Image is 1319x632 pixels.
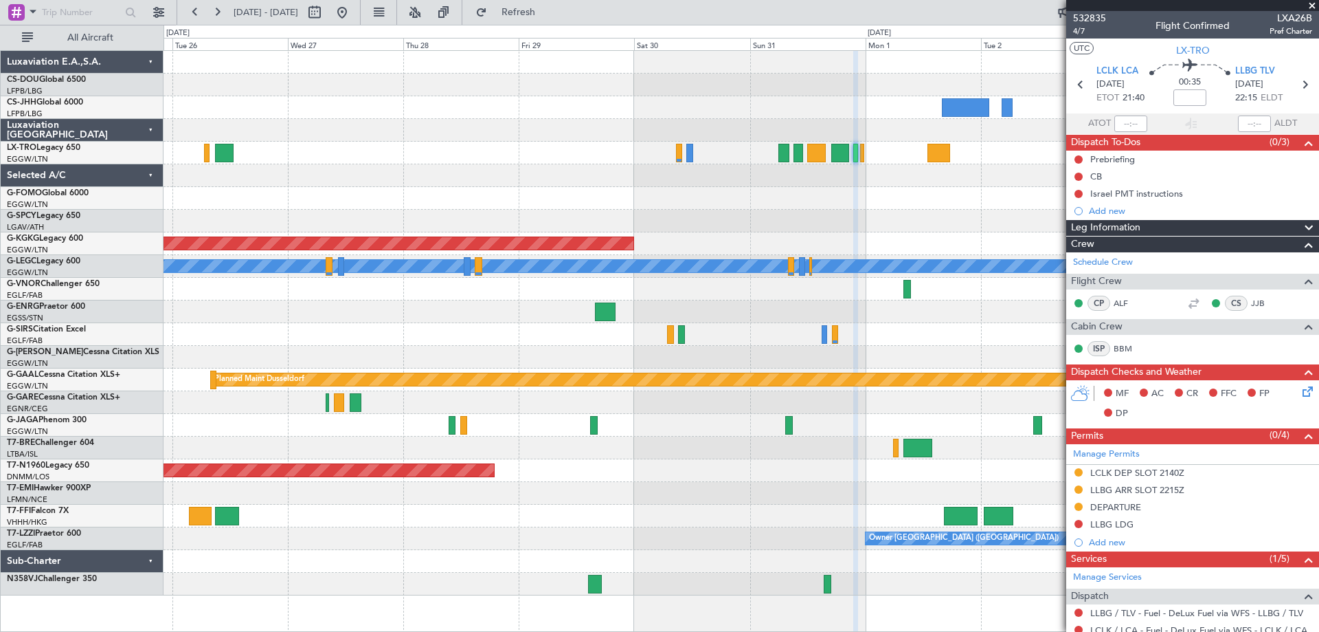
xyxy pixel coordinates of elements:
[7,439,94,447] a: T7-BREChallenger 604
[1270,135,1289,149] span: (0/3)
[172,38,288,50] div: Tue 26
[981,38,1096,50] div: Tue 2
[7,109,43,119] a: LFPB/LBG
[1071,274,1122,290] span: Flight Crew
[7,98,36,107] span: CS-JHH
[866,38,981,50] div: Mon 1
[1090,501,1141,513] div: DEPARTURE
[7,303,85,311] a: G-ENRGPraetor 600
[1090,153,1135,165] div: Prebriefing
[403,38,519,50] div: Thu 28
[1070,42,1094,54] button: UTC
[1116,387,1129,401] span: MF
[7,393,38,402] span: G-GARE
[7,575,97,583] a: N358VJChallenger 350
[1251,297,1282,309] a: JJB
[1221,387,1237,401] span: FFC
[1071,319,1123,335] span: Cabin Crew
[7,235,39,243] span: G-KGKG
[7,439,35,447] span: T7-BRE
[1073,25,1106,37] span: 4/7
[7,212,80,220] a: G-SPCYLegacy 650
[1090,607,1303,619] a: LLBG / TLV - Fuel - DeLux Fuel via WFS - LLBG / TLV
[7,86,43,96] a: LFPB/LBG
[1270,552,1289,566] span: (1/5)
[1116,407,1128,421] span: DP
[7,280,41,288] span: G-VNOR
[7,393,120,402] a: G-GARECessna Citation XLS+
[1090,171,1102,182] div: CB
[7,540,43,550] a: EGLF/FAB
[1073,571,1142,585] a: Manage Services
[1186,387,1198,401] span: CR
[7,76,39,84] span: CS-DOU
[1087,296,1110,311] div: CP
[1071,364,1202,380] span: Dispatch Checks and Weather
[1071,237,1094,252] span: Crew
[7,416,87,424] a: G-JAGAPhenom 300
[634,38,749,50] div: Sat 30
[1270,11,1312,25] span: LXA26B
[1073,448,1140,461] a: Manage Permits
[1235,78,1263,91] span: [DATE]
[7,222,44,232] a: LGAV/ATH
[214,369,304,390] div: Planned Maint Dusseldorf
[868,28,891,39] div: [DATE]
[1235,91,1257,105] span: 22:15
[1225,296,1248,311] div: CS
[7,358,48,369] a: EGGW/LTN
[15,27,149,49] button: All Aircraft
[42,2,121,23] input: Trip Number
[7,325,86,334] a: G-SIRSCitation Excel
[7,144,80,152] a: LX-TROLegacy 650
[7,416,38,424] span: G-JAGA
[7,404,48,414] a: EGNR/CEG
[234,6,298,19] span: [DATE] - [DATE]
[7,235,83,243] a: G-KGKGLegacy 600
[1089,536,1312,548] div: Add new
[7,98,83,107] a: CS-JHHGlobal 6000
[1096,65,1138,78] span: LCLK LCA
[288,38,403,50] div: Wed 27
[1155,19,1230,33] div: Flight Confirmed
[7,280,100,288] a: G-VNORChallenger 650
[7,189,89,197] a: G-FOMOGlobal 6000
[7,303,39,311] span: G-ENRG
[7,348,159,356] a: G-[PERSON_NAME]Cessna Citation XLS
[7,268,48,278] a: EGGW/LTN
[1270,428,1289,442] span: (0/4)
[869,528,1059,549] div: Owner [GEOGRAPHIC_DATA] ([GEOGRAPHIC_DATA])
[1114,297,1145,309] a: ALF
[7,336,43,346] a: EGLF/FAB
[7,371,38,379] span: G-GAAL
[7,484,91,492] a: T7-EMIHawker 900XP
[1090,519,1134,530] div: LLBG LDG
[1259,387,1270,401] span: FP
[1071,552,1107,567] span: Services
[519,38,634,50] div: Fri 29
[7,189,42,197] span: G-FOMO
[1179,76,1201,89] span: 00:35
[1090,484,1184,496] div: LLBG ARR SLOT 2215Z
[7,461,45,470] span: T7-N1960
[1114,116,1147,132] input: --:--
[7,426,48,437] a: EGGW/LTN
[1089,205,1312,217] div: Add new
[469,1,552,23] button: Refresh
[1261,91,1283,105] span: ELDT
[750,38,866,50] div: Sun 31
[7,325,33,334] span: G-SIRS
[1274,117,1297,131] span: ALDT
[1071,428,1103,444] span: Permits
[1073,256,1133,270] a: Schedule Crew
[7,313,43,323] a: EGSS/STN
[7,494,47,505] a: LFMN/NCE
[166,28,190,39] div: [DATE]
[7,575,38,583] span: N358VJ
[7,245,48,255] a: EGGW/LTN
[7,212,36,220] span: G-SPCY
[7,371,120,379] a: G-GAALCessna Citation XLS+
[7,484,34,492] span: T7-EMI
[1270,25,1312,37] span: Pref Charter
[1176,43,1210,58] span: LX-TRO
